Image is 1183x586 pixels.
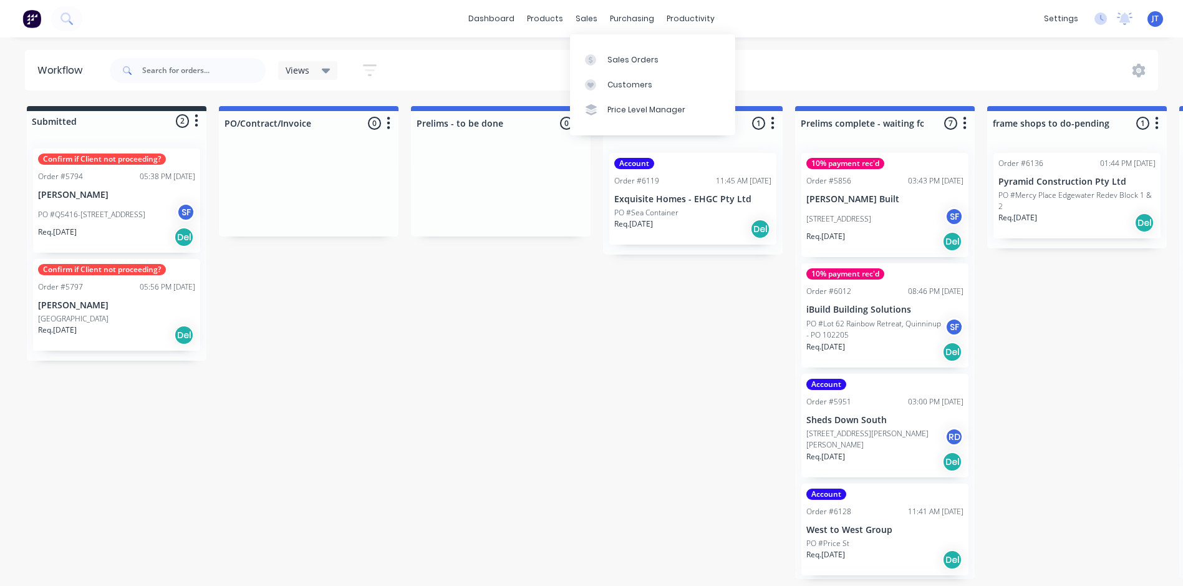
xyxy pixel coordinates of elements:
[806,506,851,517] div: Order #6128
[908,506,963,517] div: 11:41 AM [DATE]
[945,207,963,226] div: SF
[174,325,194,345] div: Del
[614,158,654,169] div: Account
[607,54,659,66] div: Sales Orders
[942,550,962,570] div: Del
[38,154,166,165] div: Confirm if Client not proceeding?
[609,153,776,245] div: AccountOrder #611911:45 AM [DATE]Exquisite Homes - EHGC Pty LtdPO #Sea ContainerReq.[DATE]Del
[614,175,659,187] div: Order #6119
[38,171,83,182] div: Order #5794
[140,171,195,182] div: 05:38 PM [DATE]
[806,396,851,408] div: Order #5951
[806,428,945,451] p: [STREET_ADDRESS][PERSON_NAME][PERSON_NAME]
[998,177,1156,187] p: Pyramid Construction Pty Ltd
[806,194,963,205] p: [PERSON_NAME] Built
[806,213,871,225] p: [STREET_ADDRESS]
[1152,13,1159,24] span: JT
[806,415,963,426] p: Sheds Down South
[806,489,846,500] div: Account
[942,342,962,362] div: Del
[806,549,845,560] p: Req. [DATE]
[1134,213,1154,233] div: Del
[38,209,145,220] p: PO #Q5416-[STREET_ADDRESS]
[998,158,1043,169] div: Order #6136
[993,153,1161,238] div: Order #613601:44 PM [DATE]Pyramid Construction Pty LtdPO #Mercy Place Edgewater Redev Block 1 & 2...
[1100,158,1156,169] div: 01:44 PM [DATE]
[750,219,770,239] div: Del
[174,227,194,247] div: Del
[998,190,1156,212] p: PO #Mercy Place Edgewater Redev Block 1 & 2
[806,305,963,315] p: iBuild Building Solutions
[38,264,166,275] div: Confirm if Client not proceeding?
[462,9,521,28] a: dashboard
[806,318,945,341] p: PO #Lot 62 Rainbow Retreat, Quinninup - PO 102205
[801,374,968,478] div: AccountOrder #595103:00 PM [DATE]Sheds Down South[STREET_ADDRESS][PERSON_NAME][PERSON_NAME]RDReq....
[806,231,845,242] p: Req. [DATE]
[801,484,968,575] div: AccountOrder #612811:41 AM [DATE]West to West GroupPO #Price StReq.[DATE]Del
[806,451,845,462] p: Req. [DATE]
[806,158,884,169] div: 10% payment rec'd
[607,79,652,90] div: Customers
[614,194,771,205] p: Exquisite Homes - EHGC Pty Ltd
[38,227,77,238] p: Req. [DATE]
[945,318,963,336] div: SF
[716,175,771,187] div: 11:45 AM [DATE]
[38,300,195,311] p: [PERSON_NAME]
[33,259,200,351] div: Confirm if Client not proceeding?Order #579705:56 PM [DATE][PERSON_NAME][GEOGRAPHIC_DATA]Req.[DAT...
[570,47,735,72] a: Sales Orders
[569,9,604,28] div: sales
[806,286,851,297] div: Order #6012
[607,104,685,115] div: Price Level Manager
[142,58,266,83] input: Search for orders...
[38,190,195,200] p: [PERSON_NAME]
[33,149,200,253] div: Confirm if Client not proceeding?Order #579405:38 PM [DATE][PERSON_NAME]PO #Q5416-[STREET_ADDRESS...
[604,9,660,28] div: purchasing
[806,379,846,390] div: Account
[908,396,963,408] div: 03:00 PM [DATE]
[942,232,962,251] div: Del
[38,313,109,325] p: [GEOGRAPHIC_DATA]
[998,212,1037,223] p: Req. [DATE]
[806,268,884,280] div: 10% payment rec'd
[908,286,963,297] div: 08:46 PM [DATE]
[176,203,195,222] div: SF
[38,281,83,293] div: Order #5797
[140,281,195,293] div: 05:56 PM [DATE]
[806,538,849,549] p: PO #Price St
[286,64,309,77] span: Views
[945,427,963,446] div: RD
[22,9,41,28] img: Factory
[801,263,968,368] div: 10% payment rec'dOrder #601208:46 PM [DATE]iBuild Building SolutionsPO #Lot 62 Rainbow Retreat, Q...
[37,63,89,78] div: Workflow
[801,153,968,257] div: 10% payment rec'dOrder #585603:43 PM [DATE][PERSON_NAME] Built[STREET_ADDRESS]SFReq.[DATE]Del
[38,325,77,336] p: Req. [DATE]
[806,175,851,187] div: Order #5856
[806,525,963,535] p: West to West Group
[570,72,735,97] a: Customers
[660,9,721,28] div: productivity
[614,207,678,218] p: PO #Sea Container
[570,97,735,122] a: Price Level Manager
[1038,9,1084,28] div: settings
[614,218,653,230] p: Req. [DATE]
[521,9,569,28] div: products
[942,452,962,472] div: Del
[806,341,845,353] p: Req. [DATE]
[908,175,963,187] div: 03:43 PM [DATE]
